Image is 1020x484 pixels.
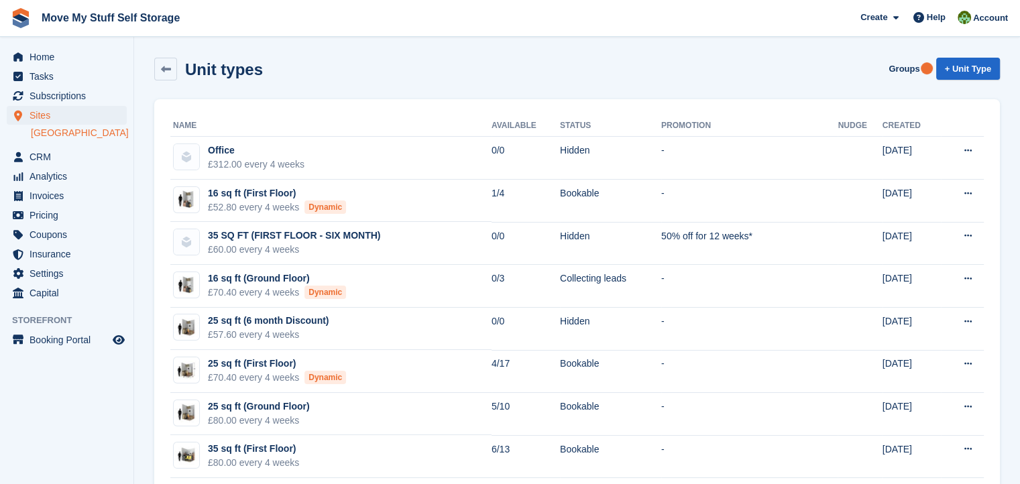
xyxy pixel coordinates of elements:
[208,229,380,243] div: 35 SQ FT (FIRST FLOOR - SIX MONTH)
[7,264,127,283] a: menu
[208,328,329,342] div: £57.60 every 4 weeks
[883,393,941,436] td: [DATE]
[661,115,838,137] th: Promotion
[174,403,199,422] img: 25-sqft-unit.jpg
[7,67,127,86] a: menu
[30,264,110,283] span: Settings
[30,48,110,66] span: Home
[30,106,110,125] span: Sites
[661,435,838,478] td: -
[883,350,941,393] td: [DATE]
[661,308,838,351] td: -
[36,7,185,29] a: Move My Stuff Self Storage
[208,186,346,200] div: 16 sq ft (First Floor)
[208,400,310,414] div: 25 sq ft (Ground Floor)
[492,350,560,393] td: 4/17
[7,245,127,263] a: menu
[304,371,346,384] div: Dynamic
[560,222,661,265] td: Hidden
[7,186,127,205] a: menu
[7,206,127,225] a: menu
[174,229,199,255] img: blank-unit-type-icon-ffbac7b88ba66c5e286b0e438baccc4b9c83835d4c34f86887a83fc20ec27e7b.svg
[492,393,560,436] td: 5/10
[304,200,346,214] div: Dynamic
[560,308,661,351] td: Hidden
[208,456,299,470] div: £80.00 every 4 weeks
[30,147,110,166] span: CRM
[560,265,661,308] td: Collecting leads
[185,60,263,78] h2: Unit types
[492,137,560,180] td: 0/0
[174,144,199,170] img: blank-unit-type-icon-ffbac7b88ba66c5e286b0e438baccc4b9c83835d4c34f86887a83fc20ec27e7b.svg
[7,86,127,105] a: menu
[174,361,199,380] img: 25.jpg
[921,62,933,74] div: Tooltip anchor
[883,180,941,223] td: [DATE]
[883,265,941,308] td: [DATE]
[661,137,838,180] td: -
[860,11,887,24] span: Create
[661,222,838,265] td: 50% off for 12 weeks*
[174,190,199,209] img: 15-sqft-unit.jpg
[30,330,110,349] span: Booking Portal
[11,8,31,28] img: stora-icon-8386f47178a22dfd0bd8f6a31ec36ba5ce8667c1dd55bd0f319d3a0aa187defe.svg
[12,314,133,327] span: Storefront
[30,245,110,263] span: Insurance
[208,357,346,371] div: 25 sq ft (First Floor)
[661,350,838,393] td: -
[492,180,560,223] td: 1/4
[7,147,127,166] a: menu
[7,167,127,186] a: menu
[31,127,127,139] a: [GEOGRAPHIC_DATA]
[174,276,199,295] img: 15-sqft-unit.jpg
[30,225,110,244] span: Coupons
[883,137,941,180] td: [DATE]
[958,11,971,24] img: Joel Booth
[883,308,941,351] td: [DATE]
[492,435,560,478] td: 6/13
[973,11,1008,25] span: Account
[208,243,380,257] div: £60.00 every 4 weeks
[208,158,304,172] div: £312.00 every 4 weeks
[661,393,838,436] td: -
[208,371,346,385] div: £70.40 every 4 weeks
[30,284,110,302] span: Capital
[560,393,661,436] td: Bookable
[936,58,1000,80] a: + Unit Type
[661,265,838,308] td: -
[560,180,661,223] td: Bookable
[30,206,110,225] span: Pricing
[7,48,127,66] a: menu
[883,222,941,265] td: [DATE]
[30,167,110,186] span: Analytics
[30,86,110,105] span: Subscriptions
[927,11,946,24] span: Help
[304,286,346,299] div: Dynamic
[883,58,925,80] a: Groups
[30,186,110,205] span: Invoices
[170,115,492,137] th: Name
[883,115,941,137] th: Created
[208,442,299,456] div: 35 sq ft (First Floor)
[208,414,310,428] div: £80.00 every 4 weeks
[838,115,882,137] th: Nudge
[208,143,304,158] div: Office
[492,308,560,351] td: 0/0
[30,67,110,86] span: Tasks
[7,106,127,125] a: menu
[560,350,661,393] td: Bookable
[661,180,838,223] td: -
[492,265,560,308] td: 0/3
[883,435,941,478] td: [DATE]
[7,284,127,302] a: menu
[7,225,127,244] a: menu
[174,446,199,465] img: 35-sqft-unit.jpg
[208,286,346,300] div: £70.40 every 4 weeks
[7,330,127,349] a: menu
[492,115,560,137] th: Available
[208,271,346,286] div: 16 sq ft (Ground Floor)
[208,314,329,328] div: 25 sq ft (6 month Discount)
[111,332,127,348] a: Preview store
[208,200,346,215] div: £52.80 every 4 weeks
[560,115,661,137] th: Status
